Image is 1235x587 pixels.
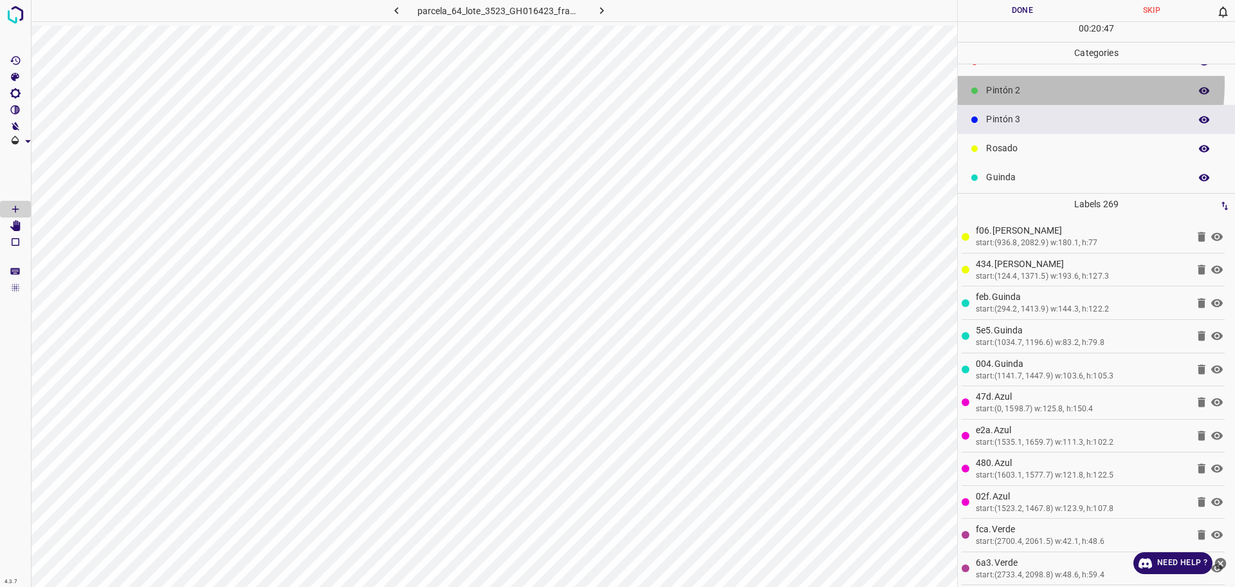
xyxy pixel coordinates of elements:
div: Pintón 3 [958,105,1235,134]
p: Labels 269 [962,194,1231,215]
div: start:(124.4, 1371.5) w:193.6, h:127.3 [976,271,1187,283]
p: 480.Azul [976,456,1187,470]
div: start:(2733.4, 2098.8) w:48.6, h:59.4 [976,570,1187,581]
div: Rosado [958,134,1235,163]
p: Rosado [986,142,1184,155]
p: 20 [1091,22,1101,35]
p: 00 [1079,22,1089,35]
p: 47 [1104,22,1114,35]
p: e2a.Azul [976,424,1187,437]
div: start:(2700.4, 2061.5) w:42.1, h:48.6 [976,536,1187,548]
p: Guinda [986,171,1184,184]
div: start:(936.8, 2082.9) w:180.1, h:77 [976,238,1187,249]
p: fca.Verde [976,523,1187,536]
p: 6a3.Verde [976,556,1187,570]
p: 004.Guinda [976,357,1187,371]
h6: parcela_64_lote_3523_GH016423_frame_00139_134467.jpg [417,3,581,21]
div: : : [1079,22,1114,42]
p: 434.[PERSON_NAME] [976,257,1187,271]
div: start:(1523.2, 1467.8) w:123.9, h:107.8 [976,503,1187,515]
div: start:(1141.7, 1447.9) w:103.6, h:105.3 [976,371,1187,382]
div: start:(1034.7, 1196.6) w:83.2, h:79.8 [976,337,1187,349]
p: Categories [958,42,1235,64]
button: close-help [1212,552,1229,574]
p: Pintón 2 [986,84,1184,97]
div: start:(1603.1, 1577.7) w:121.8, h:122.5 [976,470,1187,481]
div: Azul [958,192,1235,221]
p: feb.Guinda [976,290,1187,304]
p: 5e5.Guinda [976,324,1187,337]
p: Pintón 3 [986,113,1184,126]
div: Pintón 2 [958,76,1235,105]
p: 47d.Azul [976,390,1187,404]
div: start:(1535.1, 1659.7) w:111.3, h:102.2 [976,437,1187,449]
div: start:(294.2, 1413.9) w:144.3, h:122.2 [976,304,1187,315]
p: f06.[PERSON_NAME] [976,224,1187,238]
div: start:(0, 1598.7) w:125.8, h:150.4 [976,404,1187,415]
a: Need Help ? [1133,552,1212,574]
div: 4.3.7 [1,577,21,587]
div: Guinda [958,163,1235,192]
p: 02f.Azul [976,490,1187,503]
img: logo [4,3,27,26]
